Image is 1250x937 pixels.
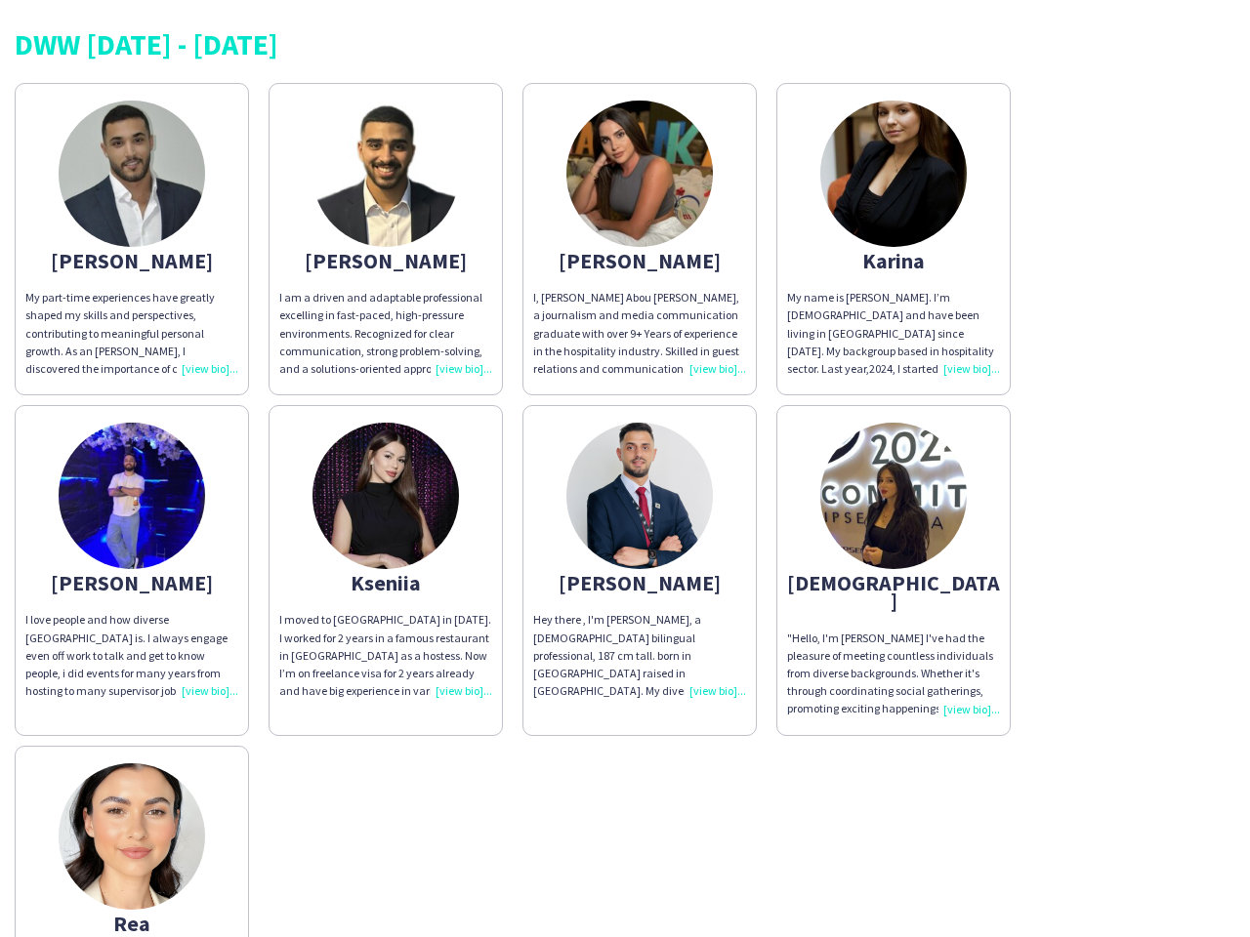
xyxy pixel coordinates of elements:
img: thumb-c122b529-1d7f-4880-892c-2dba5da5d9fc.jpg [566,423,713,569]
div: [PERSON_NAME] [25,574,238,591]
div: I love people and how diverse [GEOGRAPHIC_DATA] is. I always engage even off work to talk and get... [25,611,238,700]
div: Karina [787,252,1000,269]
div: I, [PERSON_NAME] Abou [PERSON_NAME], a journalism and media communication graduate with over 9+ Y... [533,289,746,378]
img: thumb-6656fbc3a5347.jpeg [59,101,205,247]
div: [PERSON_NAME] [533,252,746,269]
img: thumb-67570c1f332d6.jpeg [820,423,967,569]
div: My part-time experiences have greatly shaped my skills and perspectives, contributing to meaningf... [25,289,238,378]
div: "Hello, I'm [PERSON_NAME] I've had the pleasure of meeting countless individuals from diverse bac... [787,630,1000,718]
img: thumb-671f536a5562f.jpeg [312,423,459,569]
div: DWW [DATE] - [DATE] [15,29,1235,59]
div: I am a driven and adaptable professional excelling in fast-paced, high-pressure environments. Rec... [279,289,492,378]
div: [PERSON_NAME] [25,252,238,269]
div: Rea [25,915,238,932]
div: I moved to [GEOGRAPHIC_DATA] in [DATE]. I worked for 2 years in a famous restaurant in [GEOGRAPHI... [279,611,492,700]
div: [DEMOGRAPHIC_DATA] [787,574,1000,609]
img: thumb-8378dd9b-9fe5-4f27-a785-a8afdcbe3a4b.jpg [59,763,205,910]
div: Hey there , I'm [PERSON_NAME], a [DEMOGRAPHIC_DATA] bilingual professional, 187 cm tall. born in ... [533,611,746,700]
div: My name is [PERSON_NAME]. I’m [DEMOGRAPHIC_DATA] and have been living in [GEOGRAPHIC_DATA] since ... [787,289,1000,378]
img: thumb-6876d62b12ee4.jpeg [566,101,713,247]
img: thumb-68874c8a66eb5.jpeg [59,423,205,569]
div: [PERSON_NAME] [279,252,492,269]
div: [PERSON_NAME] [533,574,746,591]
div: Kseniia [279,574,492,591]
img: thumb-6740cfd00f22a.jpeg [820,101,967,247]
img: thumb-689dc89547c7c.jpeg [312,101,459,247]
